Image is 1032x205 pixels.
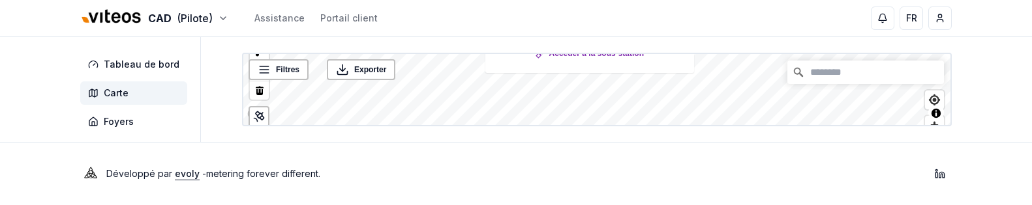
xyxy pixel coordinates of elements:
[254,12,305,25] a: Assistance
[104,87,129,100] span: Carte
[928,105,944,121] button: Toggle attribution
[148,10,172,26] span: CAD
[247,106,262,121] a: Mapbox homepage
[104,115,134,128] span: Foyers
[787,61,944,84] input: Chercher
[80,53,192,76] a: Tableau de bord
[80,163,101,184] img: Evoly Logo
[175,168,200,179] a: evoly
[320,12,378,25] a: Portail client
[250,81,269,100] button: Delete
[80,81,192,105] a: Carte
[925,90,944,109] button: Find my location
[177,10,213,26] span: (Pilote)
[900,7,923,30] button: FR
[80,1,143,33] img: Viteos - CAD Logo
[104,58,179,71] span: Tableau de bord
[80,110,192,133] a: Foyers
[906,12,917,25] span: FR
[243,54,953,128] canvas: Map
[106,165,320,183] p: Développé par - metering forever different .
[276,63,299,76] span: Filtres
[354,63,386,76] span: Exporter
[80,5,228,33] button: CAD(Pilote)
